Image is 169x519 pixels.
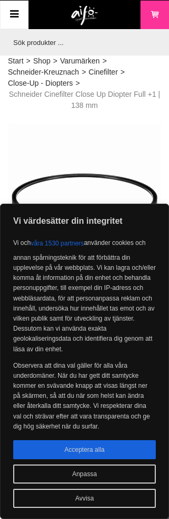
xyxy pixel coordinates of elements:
span: > [82,67,86,78]
button: Anpassa [13,465,156,484]
span: > [26,56,31,67]
a: Close-Up - Diopters [8,78,73,89]
a: Varumärken [60,56,100,67]
p: Observera att dina val gäller för alla våra underdomäner. När du har gett ditt samtycke kommer en... [13,361,156,432]
a: Schneider-Kreuznach [8,67,79,78]
button: Avvisa [13,489,156,508]
a: Start [8,56,24,67]
span: > [102,56,107,67]
button: Acceptera alla [13,440,156,459]
input: Sök produkter ... [8,29,156,56]
img: logo.png [71,6,98,26]
p: Vi värdesätter din integritet [1,215,168,227]
p: Vi och använder cookies och annan spårningsteknik för att förbättra din upplevelse på vår webbpla... [13,234,156,354]
span: > [120,67,125,78]
a: Shop [33,56,51,67]
a: Cinefilter [89,67,118,78]
span: Schneider Cinefilter Close Up Diopter Full +1 | 138 mm [8,89,161,111]
span: > [53,56,57,67]
span: > [76,78,80,89]
button: våra 1530 partners [31,234,84,253]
